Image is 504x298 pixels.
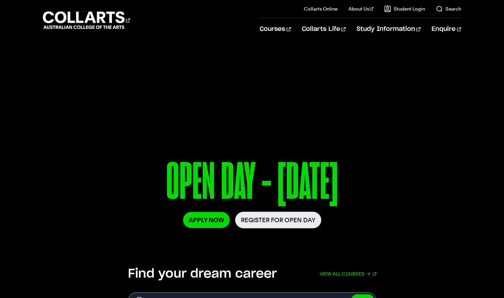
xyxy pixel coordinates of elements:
[235,212,321,228] a: Register for Open Day
[302,18,346,40] a: Collarts Life
[436,5,461,12] a: Search
[183,212,230,228] a: Apply Now
[384,5,425,12] a: Student Login
[357,18,421,40] a: Study Information
[432,18,461,40] a: Enquire
[260,18,291,40] a: Courses
[43,11,130,30] div: Go to homepage
[304,5,338,12] a: Collarts Online
[50,156,454,212] p: OPEN DAY - [DATE]
[128,266,277,281] h2: Find your dream career
[320,266,376,281] a: View all courses
[348,5,374,12] a: About Us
